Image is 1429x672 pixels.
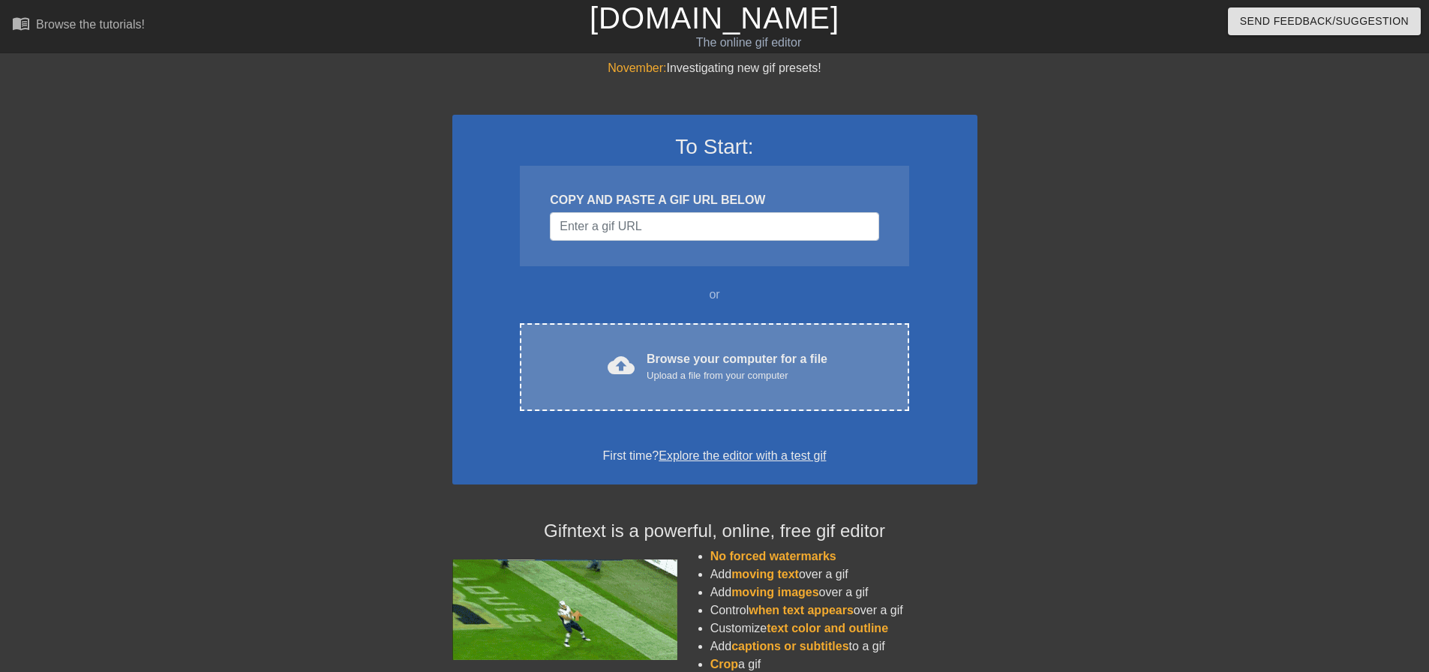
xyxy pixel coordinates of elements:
[710,550,836,562] span: No forced watermarks
[550,212,878,241] input: Username
[710,583,977,601] li: Add over a gif
[452,559,677,660] img: football_small.gif
[472,447,958,465] div: First time?
[12,14,145,37] a: Browse the tutorials!
[749,604,854,616] span: when text appears
[710,601,977,619] li: Control over a gif
[608,61,666,74] span: November:
[710,619,977,637] li: Customize
[710,637,977,655] li: Add to a gif
[647,368,827,383] div: Upload a file from your computer
[710,565,977,583] li: Add over a gif
[36,18,145,31] div: Browse the tutorials!
[491,286,938,304] div: or
[767,622,888,634] span: text color and outline
[731,568,799,580] span: moving text
[452,59,977,77] div: Investigating new gif presets!
[731,586,818,598] span: moving images
[590,1,839,34] a: [DOMAIN_NAME]
[731,640,848,652] span: captions or subtitles
[550,191,878,209] div: COPY AND PASTE A GIF URL BELOW
[484,34,1013,52] div: The online gif editor
[659,449,826,462] a: Explore the editor with a test gif
[1240,12,1409,31] span: Send Feedback/Suggestion
[12,14,30,32] span: menu_book
[608,352,635,379] span: cloud_upload
[710,658,738,670] span: Crop
[1228,7,1421,35] button: Send Feedback/Suggestion
[647,350,827,383] div: Browse your computer for a file
[452,520,977,542] h4: Gifntext is a powerful, online, free gif editor
[472,134,958,160] h3: To Start:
